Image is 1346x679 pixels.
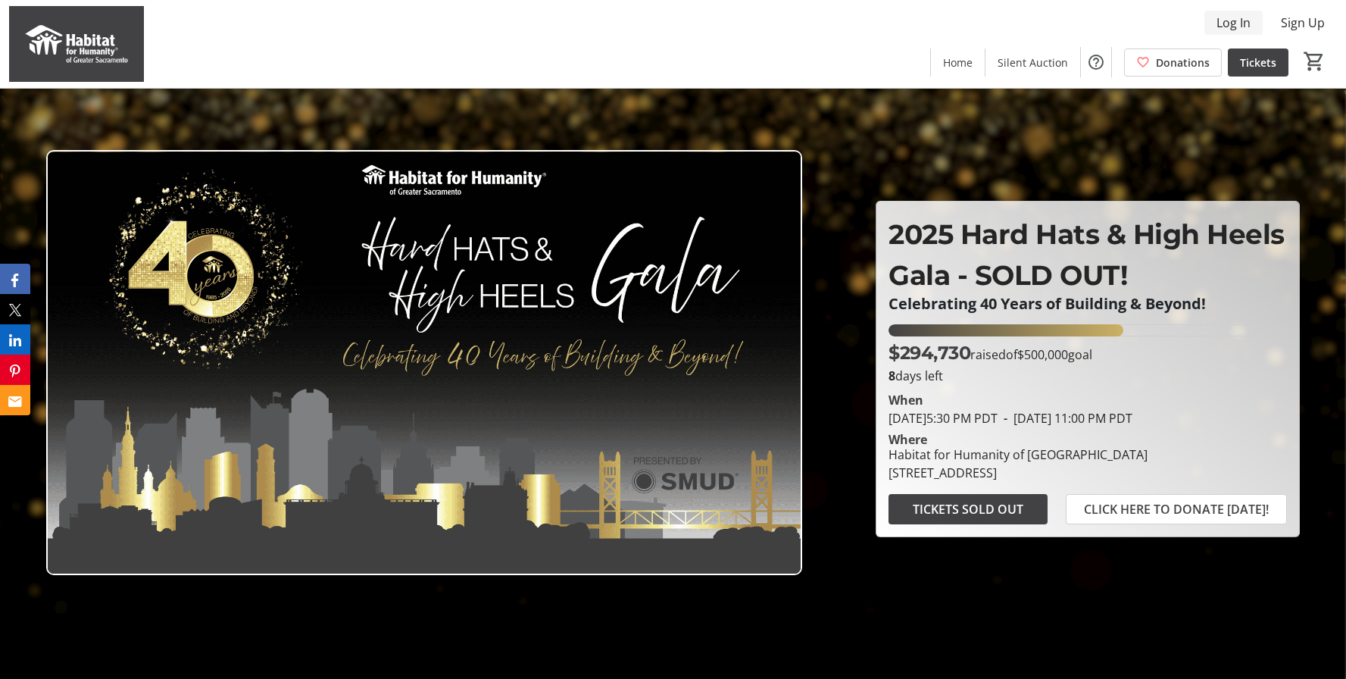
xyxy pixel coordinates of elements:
p: raised of goal [888,339,1092,367]
img: Campaign CTA Media Photo [46,150,803,576]
p: days left [888,367,1287,385]
a: Donations [1124,48,1222,77]
span: $294,730 [888,342,970,364]
button: CLICK HERE TO DONATE [DATE]! [1066,494,1287,524]
span: - [998,410,1013,427]
span: $500,000 [1017,346,1068,363]
p: Celebrating 40 Years of Building & Beyond! [888,296,1287,312]
p: 2025 Hard Hats & High Heels Gala - SOLD OUT! [888,214,1287,296]
img: Habitat for Humanity of Greater Sacramento's Logo [9,6,144,82]
button: Log In [1204,11,1263,35]
a: Silent Auction [985,48,1080,77]
div: When [888,391,923,409]
span: 8 [888,368,895,384]
span: Donations [1156,55,1210,70]
div: Habitat for Humanity of [GEOGRAPHIC_DATA] [888,446,1148,464]
span: TICKETS SOLD OUT [913,500,1023,518]
span: Silent Auction [998,55,1068,70]
a: Home [931,48,985,77]
div: Where [888,433,927,446]
span: Tickets [1240,55,1276,70]
span: [DATE] 5:30 PM PDT [888,410,998,427]
button: Sign Up [1269,11,1337,35]
span: [DATE] 11:00 PM PDT [998,410,1132,427]
div: [STREET_ADDRESS] [888,464,1148,482]
span: Sign Up [1281,14,1325,32]
span: Home [943,55,973,70]
a: Tickets [1228,48,1288,77]
div: 58.946056% of fundraising goal reached [888,324,1287,336]
button: Cart [1301,48,1328,75]
span: Log In [1216,14,1251,32]
span: CLICK HERE TO DONATE [DATE]! [1084,500,1269,518]
button: Help [1081,47,1111,77]
button: TICKETS SOLD OUT [888,494,1048,524]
